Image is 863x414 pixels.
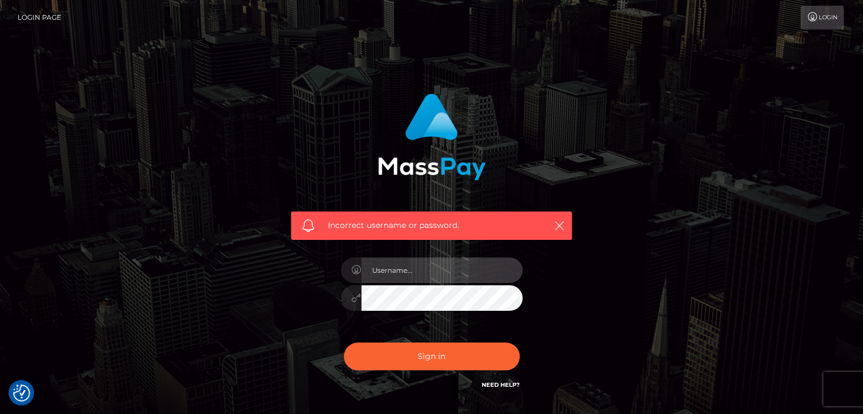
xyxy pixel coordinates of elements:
[328,219,535,231] span: Incorrect username or password.
[378,94,486,180] img: MassPay Login
[344,343,520,370] button: Sign in
[482,381,520,388] a: Need Help?
[361,257,523,283] input: Username...
[13,385,30,402] img: Revisit consent button
[18,6,61,29] a: Login Page
[801,6,844,29] a: Login
[13,385,30,402] button: Consent Preferences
